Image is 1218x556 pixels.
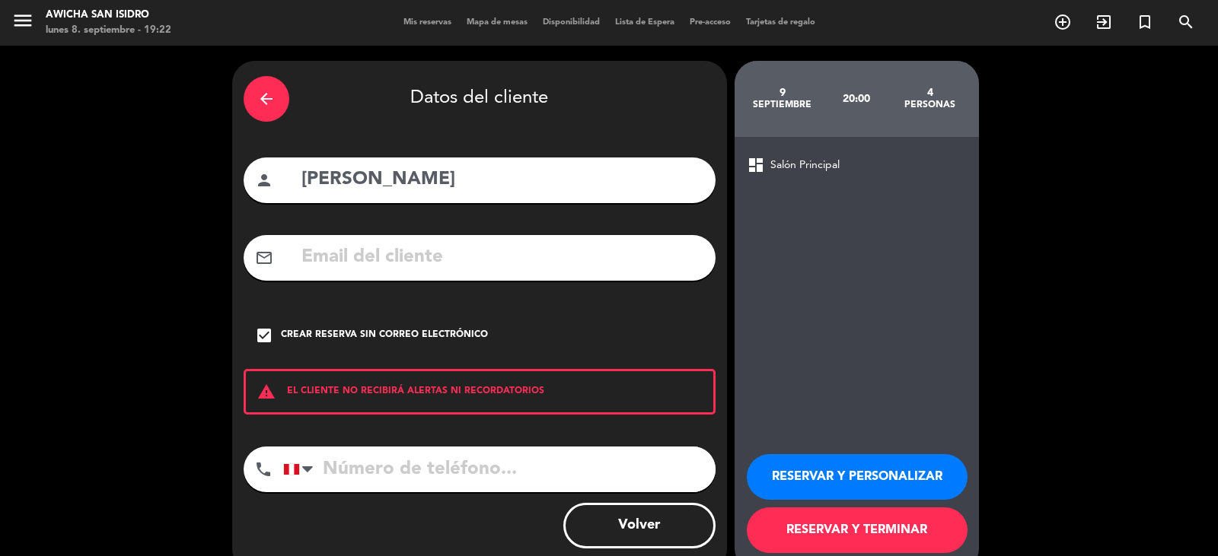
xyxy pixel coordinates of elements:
i: warning [246,383,287,401]
i: search [1177,13,1195,31]
div: EL CLIENTE NO RECIBIRÁ ALERTAS NI RECORDATORIOS [244,369,716,415]
input: Número de teléfono... [283,446,716,492]
span: dashboard [747,156,765,174]
div: Datos del cliente [244,72,716,125]
span: Lista de Espera [607,18,682,27]
span: Tarjetas de regalo [738,18,823,27]
div: Peru (Perú): +51 [284,447,319,491]
button: Volver [563,503,716,548]
div: Awicha San Isidro [46,8,171,23]
span: Mapa de mesas [459,18,535,27]
i: arrow_back [257,90,276,108]
div: 20:00 [819,72,893,125]
div: Crear reserva sin correo electrónico [281,328,488,343]
i: exit_to_app [1095,13,1113,31]
button: menu [11,9,34,37]
div: septiembre [746,99,820,111]
button: RESERVAR Y TERMINAR [747,507,968,553]
span: Disponibilidad [535,18,607,27]
div: personas [893,99,967,111]
div: 4 [893,87,967,99]
i: mail_outline [255,249,273,267]
i: turned_in_not [1136,13,1154,31]
i: add_circle_outline [1054,13,1072,31]
div: lunes 8. septiembre - 19:22 [46,23,171,38]
button: RESERVAR Y PERSONALIZAR [747,454,968,500]
i: person [255,171,273,189]
span: Mis reservas [396,18,459,27]
input: Email del cliente [300,242,704,273]
div: 9 [746,87,820,99]
i: check_box [255,326,273,345]
i: phone [254,460,273,478]
span: Salón Principal [770,157,840,174]
input: Nombre del cliente [300,164,704,195]
i: menu [11,9,34,32]
span: Pre-acceso [682,18,738,27]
